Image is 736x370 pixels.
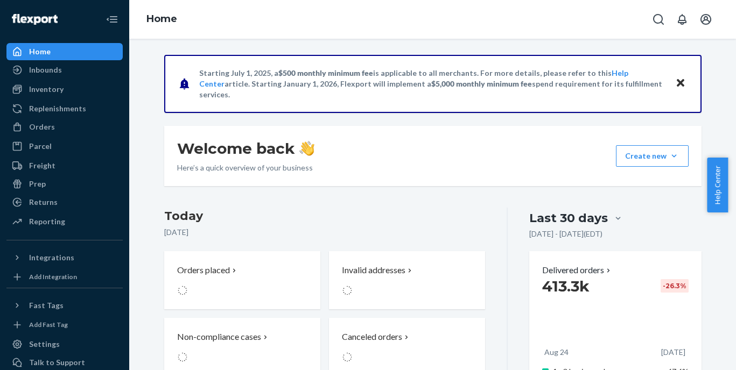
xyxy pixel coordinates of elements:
a: Add Integration [6,271,123,283]
div: Fast Tags [29,300,64,311]
a: Reporting [6,213,123,230]
ol: breadcrumbs [138,4,186,35]
div: Parcel [29,141,52,152]
div: Inventory [29,84,64,95]
div: Returns [29,197,58,208]
div: Add Integration [29,272,77,281]
div: Add Fast Tag [29,320,68,329]
img: Flexport logo [12,14,58,25]
span: $500 monthly minimum fee [278,68,373,77]
div: -26.3 % [661,279,689,293]
div: Replenishments [29,103,86,114]
div: Orders [29,122,55,132]
div: Freight [29,160,55,171]
a: Settings [6,336,123,353]
button: Open account menu [695,9,717,30]
p: Invalid addresses [342,264,405,276]
div: Prep [29,179,46,189]
a: Inventory [6,81,123,98]
p: Aug 24 [544,347,569,358]
button: Delivered orders [542,264,613,276]
p: [DATE] [661,347,685,358]
h1: Welcome back [177,139,314,158]
p: [DATE] - [DATE] ( EDT ) [529,229,602,239]
div: Reporting [29,216,65,227]
div: Settings [29,339,60,350]
button: Create new [616,145,689,167]
button: Open Search Box [648,9,669,30]
div: Inbounds [29,65,62,75]
h3: Today [164,208,486,225]
a: Returns [6,194,123,211]
a: Orders [6,118,123,136]
a: Prep [6,175,123,193]
a: Replenishments [6,100,123,117]
p: Here’s a quick overview of your business [177,162,314,173]
button: Fast Tags [6,297,123,314]
a: Inbounds [6,61,123,79]
p: [DATE] [164,227,486,238]
div: Home [29,46,51,57]
button: Orders placed [164,251,320,309]
span: $5,000 monthly minimum fee [431,79,532,88]
img: hand-wave emoji [299,141,314,156]
p: Orders placed [177,264,230,276]
button: Invalid addresses [329,251,485,309]
a: Parcel [6,138,123,155]
div: Talk to Support [29,357,85,368]
span: 413.3k [542,277,590,295]
a: Add Fast Tag [6,318,123,331]
p: Canceled orders [342,331,402,343]
div: Last 30 days [529,210,608,226]
button: Close [674,76,688,91]
button: Close Navigation [101,9,123,30]
p: Starting July 1, 2025, a is applicable to all merchants. For more details, please refer to this a... [199,68,665,100]
button: Integrations [6,249,123,266]
a: Home [6,43,123,60]
a: Home [146,13,177,25]
div: Integrations [29,252,74,263]
a: Freight [6,157,123,174]
button: Help Center [707,158,728,212]
button: Open notifications [671,9,693,30]
p: Non-compliance cases [177,331,261,343]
